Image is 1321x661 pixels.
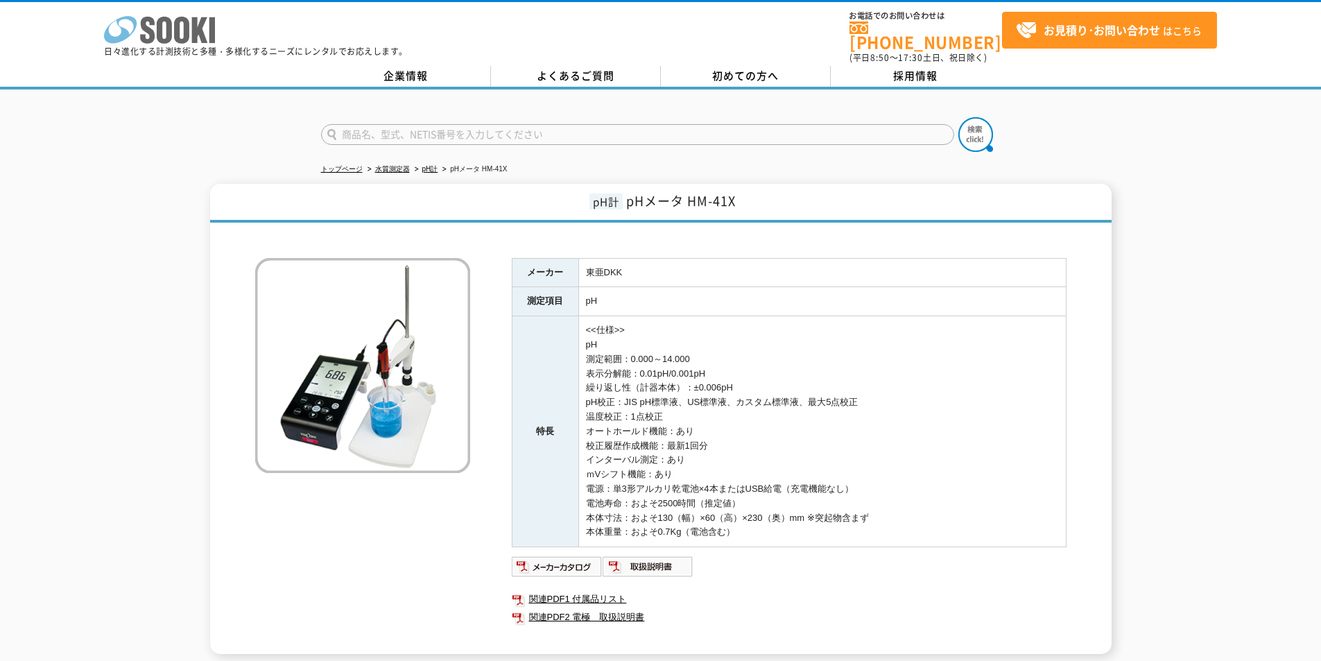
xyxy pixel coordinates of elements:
[1002,12,1217,49] a: お見積り･お問い合わせはこちら
[870,51,890,64] span: 8:50
[578,258,1066,287] td: 東亜DKK
[512,556,603,578] img: メーカーカタログ
[849,51,987,64] span: (平日 ～ 土日、祝日除く)
[512,316,578,547] th: 特長
[491,66,661,87] a: よくあるご質問
[512,287,578,316] th: 測定項目
[958,117,993,152] img: btn_search.png
[626,191,736,210] span: pHメータ HM-41X
[898,51,923,64] span: 17:30
[512,565,603,575] a: メーカーカタログ
[512,608,1067,626] a: 関連PDF2 電極 取扱説明書
[104,47,408,55] p: 日々進化する計測技術と多種・多様化するニーズにレンタルでお応えします。
[849,22,1002,50] a: [PHONE_NUMBER]
[255,258,470,473] img: pHメータ HM-41X
[512,590,1067,608] a: 関連PDF1 付属品リスト
[440,162,507,177] li: pHメータ HM-41X
[603,556,693,578] img: 取扱説明書
[603,565,693,575] a: 取扱説明書
[831,66,1001,87] a: 採用情報
[849,12,1002,20] span: お電話でのお問い合わせは
[661,66,831,87] a: 初めての方へ
[321,124,954,145] input: 商品名、型式、NETIS番号を入力してください
[712,68,779,83] span: 初めての方へ
[1016,20,1202,41] span: はこちら
[321,66,491,87] a: 企業情報
[422,165,438,173] a: pH計
[578,316,1066,547] td: <<仕様>> pH 測定範囲：0.000～14.000 表示分解能：0.01pH/0.001pH 繰り返し性（計器本体）：±0.006pH pH校正：JIS pH標準液、US標準液、カスタム標準...
[375,165,410,173] a: 水質測定器
[512,258,578,287] th: メーカー
[1044,22,1160,38] strong: お見積り･お問い合わせ
[578,287,1066,316] td: pH
[589,194,623,209] span: pH計
[321,165,363,173] a: トップページ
